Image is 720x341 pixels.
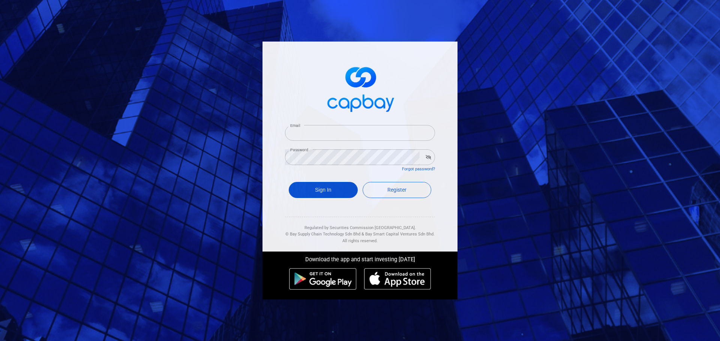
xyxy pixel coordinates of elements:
img: android [289,268,357,290]
label: Email [290,123,300,128]
img: ios [364,268,431,290]
a: Register [363,182,432,198]
div: Download the app and start investing [DATE] [257,252,463,264]
a: Forgot password? [402,167,435,171]
div: Regulated by Securities Commission [GEOGRAPHIC_DATA]. & All rights reserved. [285,217,435,244]
span: Bay Smart Capital Ventures Sdn Bhd. [365,232,435,237]
span: Register [387,187,406,193]
img: logo [322,60,397,116]
button: Sign In [289,182,358,198]
label: Password [290,147,308,153]
span: © Bay Supply Chain Technology Sdn Bhd [285,232,360,237]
